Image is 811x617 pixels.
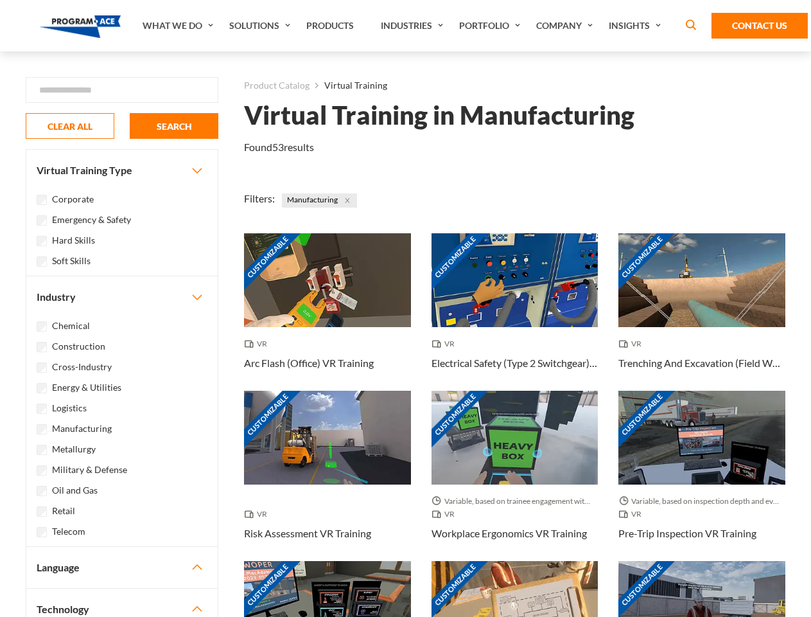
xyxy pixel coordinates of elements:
h3: Arc Flash (Office) VR Training [244,355,374,371]
a: Contact Us [711,13,808,39]
input: Manufacturing [37,424,47,434]
label: Energy & Utilities [52,380,121,395]
nav: breadcrumb [244,77,785,94]
em: 53 [272,141,284,153]
button: Virtual Training Type [26,150,218,191]
h3: Workplace Ergonomics VR Training [432,526,587,541]
button: Industry [26,276,218,317]
img: Program-Ace [40,15,121,38]
span: Filters: [244,192,275,204]
label: Cross-Industry [52,360,112,374]
span: VR [244,508,272,521]
span: VR [432,508,460,521]
input: Logistics [37,404,47,414]
input: Chemical [37,321,47,332]
h3: Trenching And Excavation (Field Work) VR Training [618,355,785,371]
label: Emergency & Safety [52,213,131,227]
input: Oil and Gas [37,486,47,496]
input: Hard Skills [37,236,47,246]
label: Hard Skills [52,233,95,247]
a: Customizable Thumbnail - Pre-Trip Inspection VR Training Variable, based on inspection depth and ... [618,391,785,561]
button: Close [340,193,354,208]
label: Logistics [52,401,87,415]
input: Retail [37,506,47,517]
h3: Risk Assessment VR Training [244,526,371,541]
label: Corporate [52,192,94,206]
span: VR [244,337,272,350]
input: Energy & Utilities [37,383,47,393]
label: Metallurgy [52,442,96,456]
label: Military & Defense [52,463,127,477]
label: Construction [52,339,105,353]
span: VR [618,337,647,350]
input: Corporate [37,195,47,205]
span: Manufacturing [282,193,357,208]
label: Oil and Gas [52,483,98,497]
label: Chemical [52,319,90,333]
h3: Electrical Safety (Type 2 Switchgear) VR Training [432,355,598,371]
input: Soft Skills [37,256,47,267]
a: Product Catalog [244,77,310,94]
input: Military & Defense [37,465,47,476]
input: Telecom [37,527,47,537]
input: Cross-Industry [37,362,47,373]
h3: Pre-Trip Inspection VR Training [618,526,756,541]
input: Metallurgy [37,445,47,455]
a: Customizable Thumbnail - Trenching And Excavation (Field Work) VR Training VR Trenching And Excav... [618,233,785,391]
button: CLEAR ALL [26,113,114,139]
span: VR [618,508,647,521]
p: Found results [244,139,314,155]
label: Manufacturing [52,422,112,436]
a: Customizable Thumbnail - Risk Assessment VR Training VR Risk Assessment VR Training [244,391,411,561]
a: Customizable Thumbnail - Arc Flash (Office) VR Training VR Arc Flash (Office) VR Training [244,233,411,391]
label: Retail [52,504,75,518]
h1: Virtual Training in Manufacturing [244,104,634,127]
input: Construction [37,342,47,352]
label: Soft Skills [52,254,91,268]
a: Customizable Thumbnail - Workplace Ergonomics VR Training Variable, based on trainee engagement w... [432,391,598,561]
li: Virtual Training [310,77,387,94]
label: Telecom [52,524,85,539]
span: Variable, based on trainee engagement with exercises. [432,495,598,508]
button: Language [26,547,218,588]
span: VR [432,337,460,350]
span: Variable, based on inspection depth and event interaction. [618,495,785,508]
a: Customizable Thumbnail - Electrical Safety (Type 2 Switchgear) VR Training VR Electrical Safety (... [432,233,598,391]
input: Emergency & Safety [37,215,47,226]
